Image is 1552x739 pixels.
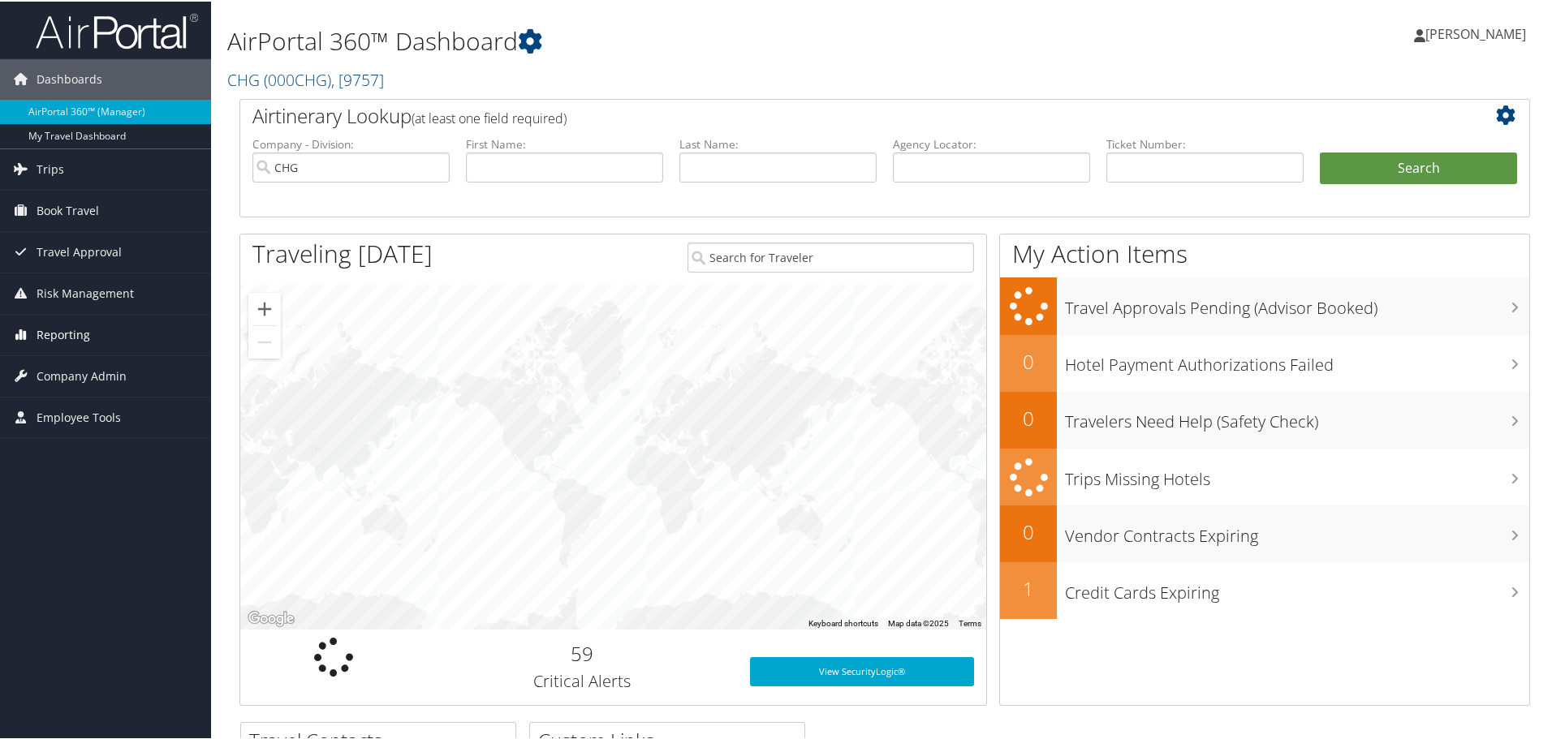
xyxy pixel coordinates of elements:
[1000,235,1529,269] h1: My Action Items
[36,11,198,49] img: airportal-logo.png
[1000,390,1529,447] a: 0Travelers Need Help (Safety Check)
[37,148,64,188] span: Trips
[1320,151,1517,183] button: Search
[1065,515,1529,546] h3: Vendor Contracts Expiring
[227,67,384,89] a: CHG
[1414,8,1542,57] a: [PERSON_NAME]
[37,58,102,98] span: Dashboards
[227,23,1104,57] h1: AirPortal 360™ Dashboard
[1000,447,1529,505] a: Trips Missing Hotels
[808,617,878,628] button: Keyboard shortcuts
[1000,504,1529,561] a: 0Vendor Contracts Expiring
[37,230,122,271] span: Travel Approval
[888,617,949,626] span: Map data ©2025
[439,638,726,666] h2: 59
[37,272,134,312] span: Risk Management
[244,607,298,628] img: Google
[1106,135,1304,151] label: Ticket Number:
[679,135,877,151] label: Last Name:
[244,607,298,628] a: Open this area in Google Maps (opens a new window)
[248,324,281,357] button: Zoom out
[1000,403,1057,431] h2: 0
[750,655,974,685] a: View SecurityLogic®
[1065,344,1529,375] h3: Hotel Payment Authorizations Failed
[252,235,433,269] h1: Traveling [DATE]
[688,241,974,271] input: Search for Traveler
[1000,333,1529,390] a: 0Hotel Payment Authorizations Failed
[893,135,1090,151] label: Agency Locator:
[248,291,281,324] button: Zoom in
[466,135,663,151] label: First Name:
[252,135,450,151] label: Company - Division:
[1065,458,1529,489] h3: Trips Missing Hotels
[1000,346,1057,374] h2: 0
[1065,287,1529,318] h3: Travel Approvals Pending (Advisor Booked)
[37,189,99,230] span: Book Travel
[1000,574,1057,601] h2: 1
[264,67,331,89] span: ( 000CHG )
[412,108,567,126] span: (at least one field required)
[1000,561,1529,617] a: 1Credit Cards Expiring
[959,617,981,626] a: Terms (opens in new tab)
[1065,572,1529,603] h3: Credit Cards Expiring
[1000,276,1529,333] a: Travel Approvals Pending (Advisor Booked)
[37,313,90,354] span: Reporting
[37,354,127,395] span: Company Admin
[1065,401,1529,432] h3: Travelers Need Help (Safety Check)
[37,396,121,436] span: Employee Tools
[331,67,384,89] span: , [ 9757 ]
[1000,517,1057,544] h2: 0
[439,668,726,691] h3: Critical Alerts
[252,101,1410,128] h2: Airtinerary Lookup
[1425,24,1526,41] span: [PERSON_NAME]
